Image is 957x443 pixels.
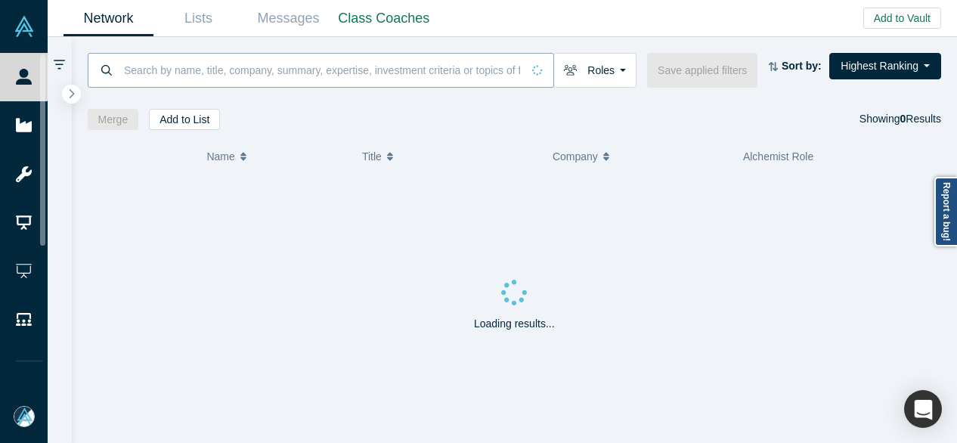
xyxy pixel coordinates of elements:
button: Merge [88,109,139,130]
div: Showing [859,109,941,130]
strong: 0 [900,113,906,125]
button: Add to List [149,109,220,130]
p: Loading results... [474,316,555,332]
input: Search by name, title, company, summary, expertise, investment criteria or topics of focus [122,52,522,88]
button: Add to Vault [863,8,941,29]
button: Highest Ranking [829,53,941,79]
span: Company [553,141,598,172]
button: Name [206,141,346,172]
span: Title [362,141,382,172]
a: Report a bug! [934,177,957,246]
button: Save applied filters [647,53,757,88]
a: Network [63,1,153,36]
span: Alchemist Role [743,150,813,163]
img: Mia Scott's Account [14,406,35,427]
a: Messages [243,1,333,36]
button: Title [362,141,537,172]
span: Name [206,141,234,172]
span: Results [900,113,941,125]
a: Lists [153,1,243,36]
strong: Sort by: [782,60,822,72]
button: Roles [553,53,636,88]
img: Alchemist Vault Logo [14,16,35,37]
button: Company [553,141,727,172]
a: Class Coaches [333,1,435,36]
